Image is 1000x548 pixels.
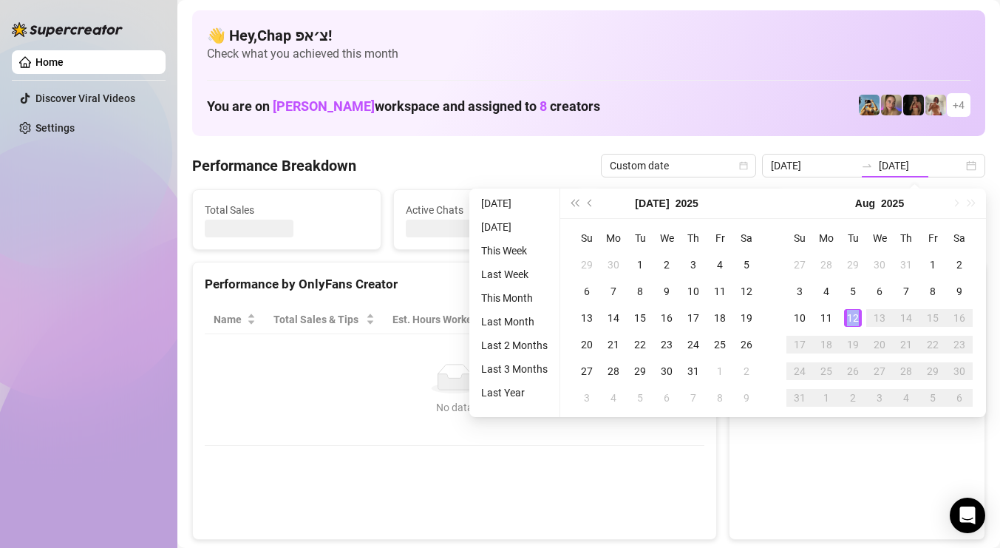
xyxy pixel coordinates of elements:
[861,160,873,172] span: swap-right
[953,97,965,113] span: + 4
[859,95,880,115] img: Babydanix
[406,202,570,218] span: Active Chats
[207,98,600,115] h1: You are on workspace and assigned to creators
[207,25,970,46] h4: 👋 Hey, Chap צ׳אפ !
[205,305,265,334] th: Name
[205,202,369,218] span: Total Sales
[610,155,747,177] span: Custom date
[35,92,135,104] a: Discover Viral Videos
[503,305,593,334] th: Sales / Hour
[540,98,547,114] span: 8
[273,98,375,114] span: [PERSON_NAME]
[192,155,356,176] h4: Performance Breakdown
[608,202,772,218] span: Messages Sent
[392,311,483,328] div: Est. Hours Worked
[739,161,748,170] span: calendar
[881,95,902,115] img: Cherry
[593,305,704,334] th: Chat Conversion
[511,311,572,328] span: Sales / Hour
[35,122,75,134] a: Settings
[903,95,924,115] img: the_bohema
[602,311,684,328] span: Chat Conversion
[950,498,985,533] div: Open Intercom Messenger
[214,311,244,328] span: Name
[207,46,970,62] span: Check what you achieved this month
[265,305,384,334] th: Total Sales & Tips
[35,56,64,68] a: Home
[220,399,690,416] div: No data
[205,274,704,294] div: Performance by OnlyFans Creator
[861,160,873,172] span: to
[771,158,855,174] input: Start date
[741,274,973,294] div: Sales by OnlyFans Creator
[273,311,363,328] span: Total Sales & Tips
[879,158,963,174] input: End date
[12,22,123,37] img: logo-BBDzfeDw.svg
[925,95,946,115] img: Green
